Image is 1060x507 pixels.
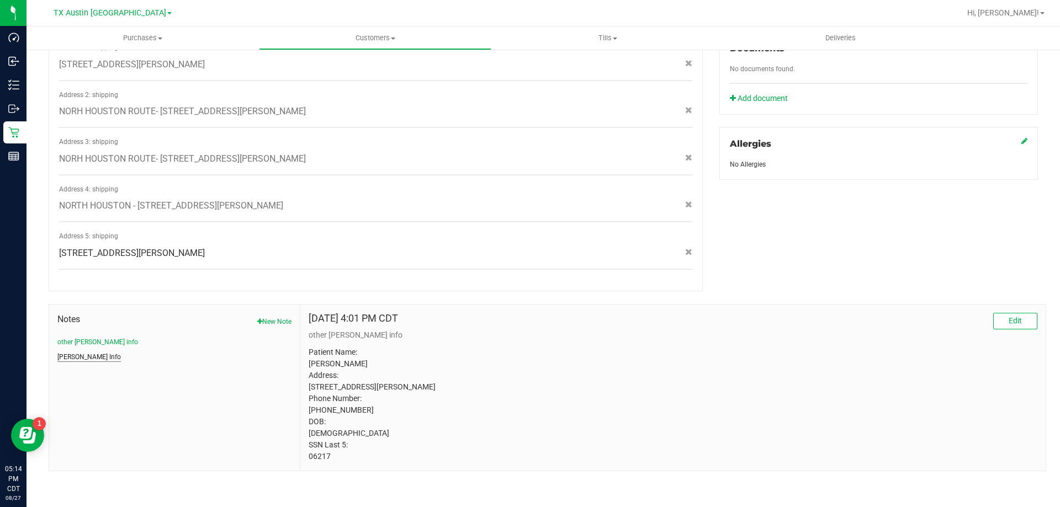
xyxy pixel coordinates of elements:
inline-svg: Inbound [8,56,19,67]
span: Customers [259,33,491,43]
label: Address 4: shipping [59,184,118,194]
button: Edit [993,313,1037,329]
iframe: Resource center [11,419,44,452]
span: TX Austin [GEOGRAPHIC_DATA] [54,8,166,18]
span: [STREET_ADDRESS][PERSON_NAME] [59,247,205,260]
span: NORH HOUSTON ROUTE- [STREET_ADDRESS][PERSON_NAME] [59,152,306,166]
button: New Note [257,317,291,327]
span: Allergies [730,138,771,149]
span: Edit [1009,316,1022,325]
a: Add document [730,93,793,104]
iframe: Resource center unread badge [33,417,46,430]
span: Hi, [PERSON_NAME]! [967,8,1039,17]
a: Deliveries [724,26,957,50]
a: Tills [491,26,724,50]
a: Customers [259,26,491,50]
label: Address 3: shipping [59,137,118,147]
p: other [PERSON_NAME] info [309,329,1037,341]
span: Deliveries [810,33,871,43]
inline-svg: Reports [8,151,19,162]
label: Address 2: shipping [59,90,118,100]
button: [PERSON_NAME] Info [57,352,121,362]
h4: [DATE] 4:01 PM CDT [309,313,398,324]
span: [STREET_ADDRESS][PERSON_NAME] [59,58,205,71]
p: Patient Name: [PERSON_NAME] Address: [STREET_ADDRESS][PERSON_NAME] Phone Number: [PHONE_NUMBER] D... [309,346,1037,462]
span: Documents [730,43,785,54]
div: No Allergies [730,159,1027,169]
span: No documents found. [730,65,795,73]
p: 08/27 [5,494,22,502]
button: other [PERSON_NAME] info [57,337,138,347]
inline-svg: Dashboard [8,32,19,43]
span: Purchases [27,33,258,43]
inline-svg: Retail [8,127,19,138]
span: NORTH HOUSTON - [STREET_ADDRESS][PERSON_NAME] [59,199,283,212]
span: NORH HOUSTON ROUTE- [STREET_ADDRESS][PERSON_NAME] [59,105,306,118]
span: Notes [57,313,291,326]
inline-svg: Inventory [8,79,19,90]
label: Address 5: shipping [59,231,118,241]
p: 05:14 PM CDT [5,464,22,494]
span: Tills [492,33,723,43]
a: Purchases [26,26,259,50]
inline-svg: Outbound [8,103,19,114]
